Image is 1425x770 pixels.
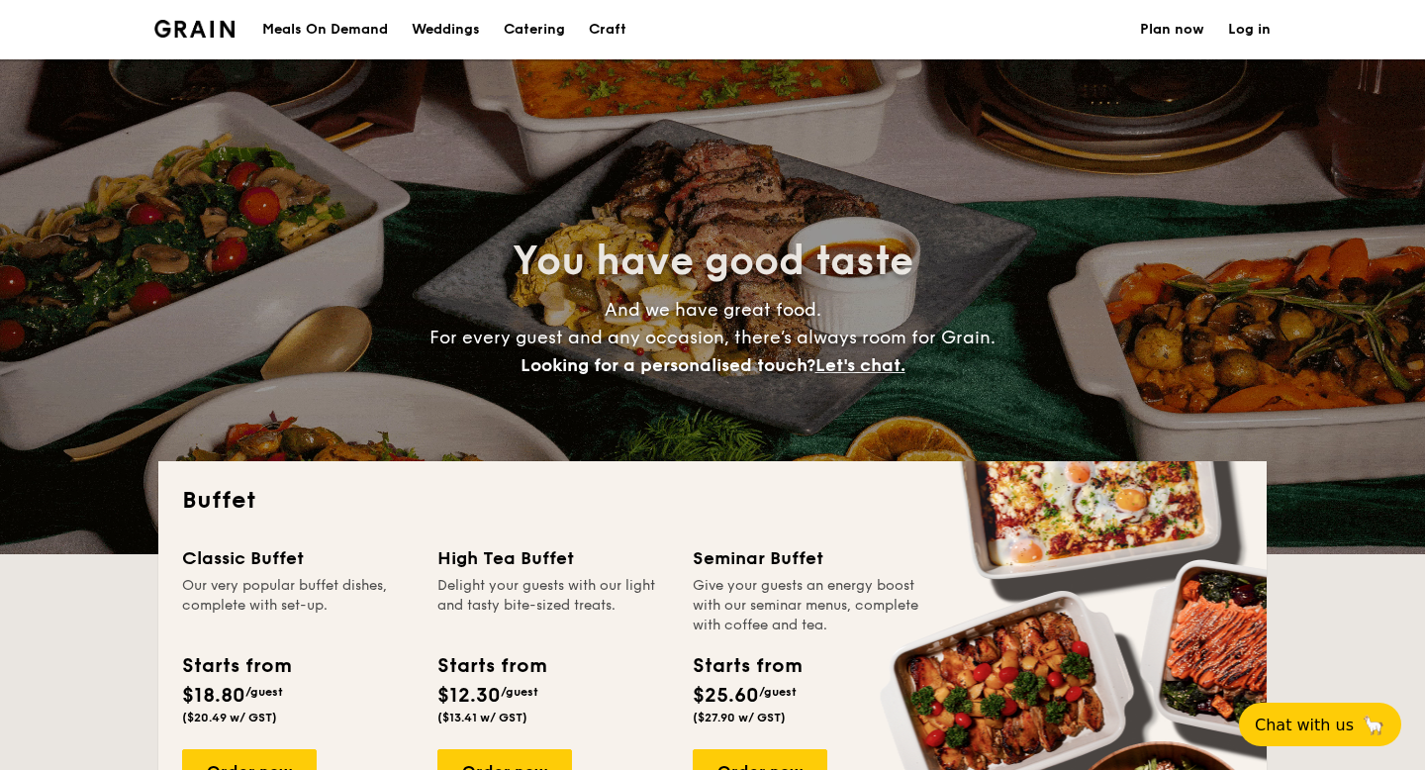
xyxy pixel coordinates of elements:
[1362,714,1385,736] span: 🦙
[437,651,545,681] div: Starts from
[693,576,924,635] div: Give your guests an energy boost with our seminar menus, complete with coffee and tea.
[182,684,245,708] span: $18.80
[182,711,277,724] span: ($20.49 w/ GST)
[437,576,669,635] div: Delight your guests with our light and tasty bite-sized treats.
[759,685,797,699] span: /guest
[437,684,501,708] span: $12.30
[245,685,283,699] span: /guest
[693,544,924,572] div: Seminar Buffet
[815,354,905,376] span: Let's chat.
[513,238,913,285] span: You have good taste
[182,544,414,572] div: Classic Buffet
[182,576,414,635] div: Our very popular buffet dishes, complete with set-up.
[182,485,1243,517] h2: Buffet
[693,651,801,681] div: Starts from
[437,544,669,572] div: High Tea Buffet
[1239,703,1401,746] button: Chat with us🦙
[693,684,759,708] span: $25.60
[693,711,786,724] span: ($27.90 w/ GST)
[501,685,538,699] span: /guest
[154,20,235,38] a: Logotype
[154,20,235,38] img: Grain
[1255,716,1354,734] span: Chat with us
[182,651,290,681] div: Starts from
[429,299,996,376] span: And we have great food. For every guest and any occasion, there’s always room for Grain.
[437,711,527,724] span: ($13.41 w/ GST)
[521,354,815,376] span: Looking for a personalised touch?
